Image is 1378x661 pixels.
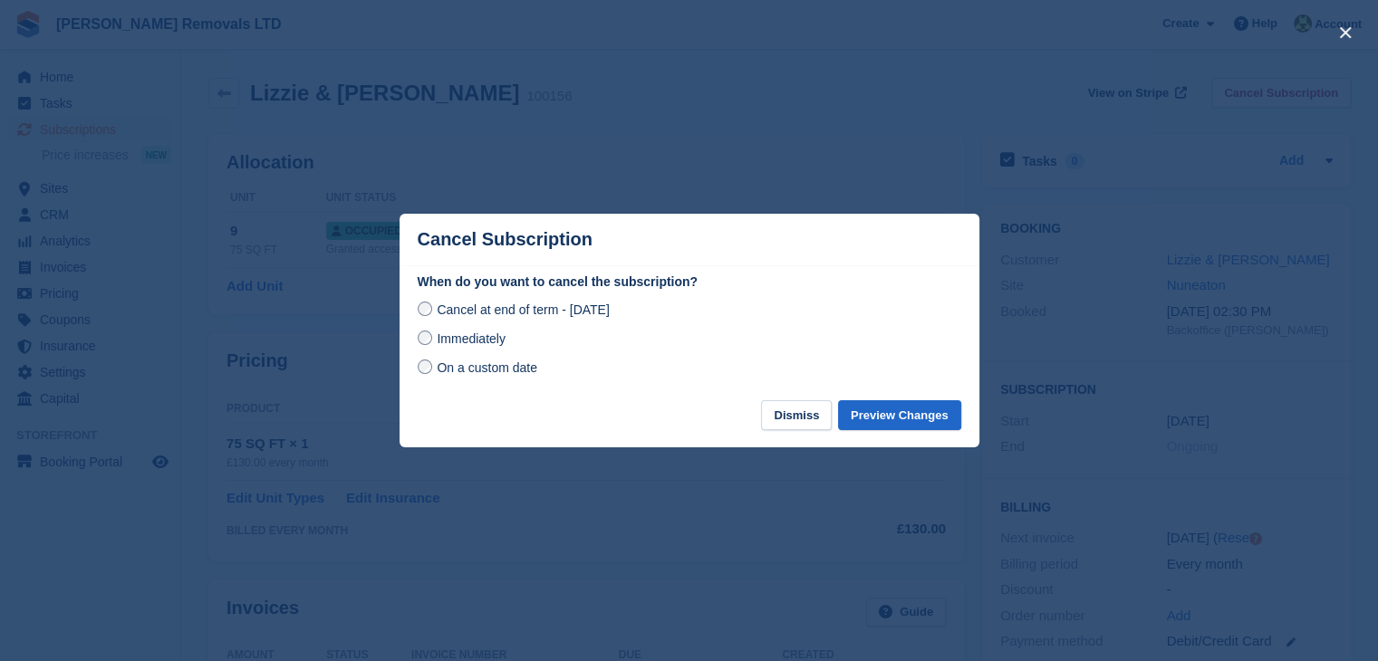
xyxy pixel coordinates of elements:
button: Dismiss [761,400,832,430]
input: Immediately [418,330,432,345]
span: Immediately [437,331,505,346]
button: close [1331,18,1360,47]
button: Preview Changes [838,400,961,430]
span: Cancel at end of term - [DATE] [437,302,609,317]
label: When do you want to cancel the subscription? [418,273,961,292]
input: On a custom date [418,359,432,374]
p: Cancel Subscription [418,229,593,250]
input: Cancel at end of term - [DATE] [418,302,432,316]
span: On a custom date [437,360,537,375]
